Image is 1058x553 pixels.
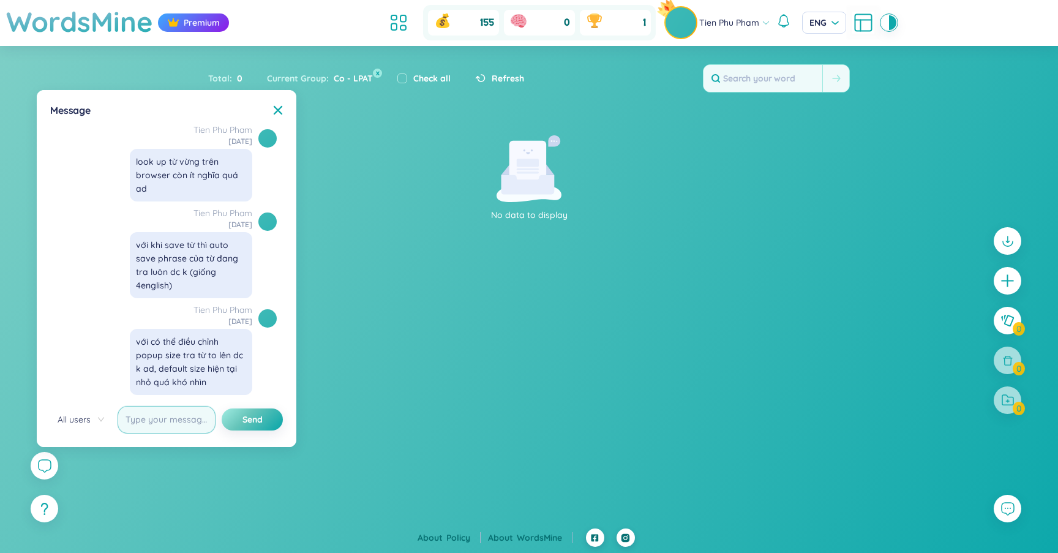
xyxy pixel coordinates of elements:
[167,17,179,29] img: crown icon
[193,123,252,137] a: Tien Phu Pham
[232,72,242,85] span: 0
[258,303,277,328] a: avatar
[222,408,283,431] button: Send
[58,410,104,429] span: All users
[373,69,382,78] button: x
[413,72,451,85] label: Check all
[136,238,246,292] div: với khi save từ thì auto save phrase của từ đang tra luôn dc k (giống 4english)
[564,16,570,29] span: 0
[480,16,494,29] span: 155
[446,532,481,543] a: Policy
[228,220,252,230] div: [DATE]
[228,317,252,326] div: [DATE]
[703,65,822,92] input: Search your word
[809,17,839,29] span: ENG
[258,123,277,148] a: avatar
[492,72,524,85] span: Refresh
[329,73,373,84] span: Co - LPAT
[258,309,277,328] img: avatar
[158,13,229,32] div: Premium
[643,16,646,29] span: 1
[258,206,277,231] a: avatar
[136,335,246,389] div: với có thể điều chỉnh popup size tra từ to lên dc k ad, default size hiện tại nhỏ quá khó nhìn
[136,155,246,195] div: look up từ vừng trên browser còn ít nghĩa quá ad
[255,66,385,91] div: Current Group :
[517,532,572,543] a: WordsMine
[666,7,696,38] img: avatar
[208,66,255,91] div: Total :
[488,531,572,544] div: About
[242,413,263,426] span: Send
[699,16,759,29] span: Tien Phu Pham
[193,303,252,317] a: Tien Phu Pham
[118,406,216,434] input: Type your message here...
[50,103,91,117] span: Message
[418,531,481,544] div: About
[258,129,277,148] img: avatar
[666,7,699,38] a: avatarpro
[1000,273,1015,288] span: plus
[258,213,277,231] img: avatar
[361,208,697,222] p: No data to display
[193,206,252,220] a: Tien Phu Pham
[228,137,252,146] div: [DATE]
